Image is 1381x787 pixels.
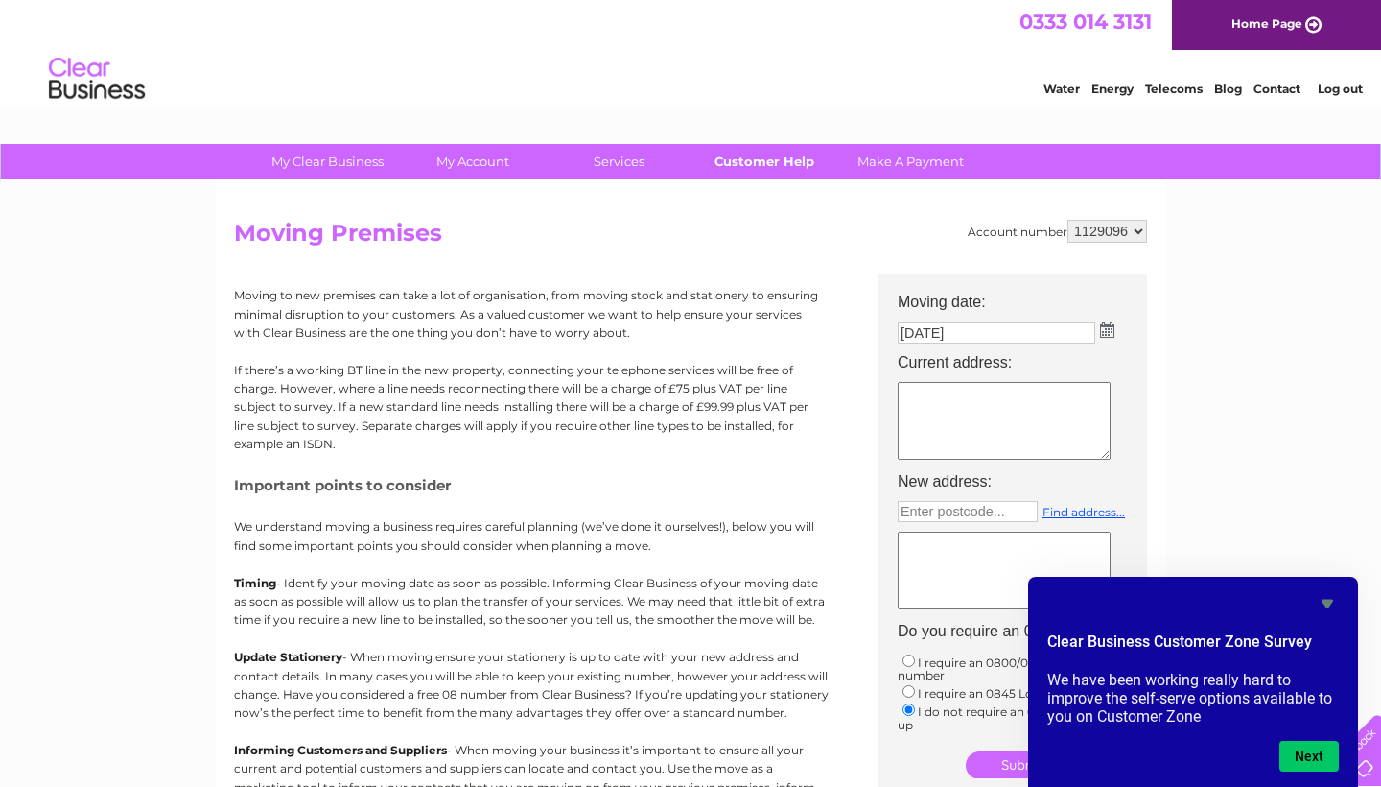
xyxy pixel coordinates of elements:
a: My Clear Business [248,144,407,179]
a: Energy [1091,82,1134,96]
th: New address: [888,467,1157,496]
p: If there’s a working BT line in the new property, connecting your telephone services will be free... [234,361,829,453]
p: We have been working really hard to improve the self-serve options available to you on Customer Zone [1047,671,1339,726]
p: - When moving ensure your stationery is up to date with your new address and contact details. In ... [234,648,829,722]
th: Do you require an 08 number? [888,617,1157,646]
p: We understand moving a business requires careful planning (we’ve done it ourselves!), below you w... [234,517,829,554]
a: 0333 014 3131 [1019,10,1152,34]
div: Clear Business is a trading name of Verastar Limited (registered in [GEOGRAPHIC_DATA] No. 3667643... [239,11,1145,93]
a: Customer Help [686,144,844,179]
a: Find address... [1042,505,1125,519]
h2: Moving Premises [234,220,1147,256]
a: Contact [1253,82,1300,96]
button: Next question [1279,741,1339,772]
a: Water [1043,82,1080,96]
b: Update Stationery [234,650,342,664]
th: Moving date: [888,274,1157,317]
button: Hide survey [1316,592,1339,615]
h5: Important points to consider [234,477,829,493]
a: My Account [394,144,552,179]
img: ... [1100,322,1114,338]
a: Make A Payment [831,144,990,179]
a: Telecoms [1145,82,1203,96]
p: - Identify your moving date as soon as possible. Informing Clear Business of your moving date as ... [234,574,829,630]
h2: Clear Business Customer Zone Survey [1047,631,1339,663]
td: I require an 0800/0808 Freephone number I require an 0845 Local Rate number I do not require an 0... [888,647,1157,737]
div: Clear Business Customer Zone Survey [1047,592,1339,772]
th: Current address: [888,348,1157,377]
b: Timing [234,576,276,590]
a: Log out [1318,82,1363,96]
b: Informing Customers and Suppliers [234,743,447,757]
img: logo.png [48,50,146,108]
input: Submit [966,751,1084,778]
div: Account number [968,220,1147,243]
p: Moving to new premises can take a lot of organisation, from moving stock and stationery to ensuri... [234,286,829,342]
a: Blog [1214,82,1242,96]
a: Services [540,144,698,179]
